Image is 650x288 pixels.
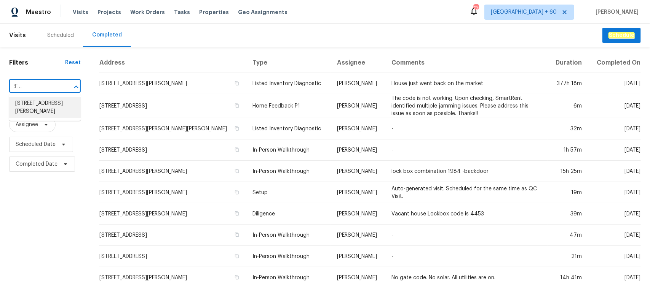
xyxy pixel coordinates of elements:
td: Setup [246,182,331,203]
td: 19m [548,182,588,203]
td: [STREET_ADDRESS] [99,246,246,267]
span: Properties [199,8,229,16]
button: Copy Address [233,189,240,196]
td: Listed Inventory Diagnostic [246,73,331,94]
th: Type [246,53,331,73]
span: [GEOGRAPHIC_DATA] + 60 [491,8,557,16]
td: lock box combination 1984 -backdoor [385,161,548,182]
button: Close [71,82,81,92]
td: - [385,225,548,246]
td: Listed Inventory Diagnostic [246,118,331,139]
td: In-Person Walkthrough [246,161,331,182]
button: Schedule [602,28,641,43]
td: [DATE] [588,203,641,225]
td: 1h 57m [548,139,588,161]
th: Address [99,53,246,73]
span: [PERSON_NAME] [593,8,639,16]
td: [DATE] [588,161,641,182]
td: [STREET_ADDRESS][PERSON_NAME] [99,182,246,203]
td: - [385,139,548,161]
td: [STREET_ADDRESS][PERSON_NAME][PERSON_NAME] [99,118,246,139]
th: Comments [385,53,548,73]
td: In-Person Walkthrough [246,225,331,246]
td: - [385,118,548,139]
td: In-Person Walkthrough [246,246,331,267]
td: [DATE] [588,73,641,94]
button: Copy Address [233,274,240,281]
button: Copy Address [233,168,240,174]
td: The code is not working. Upon checking, SmartRent identified multiple jamming issues. Please addr... [385,94,548,118]
span: Completed Date [16,160,57,168]
div: Completed [92,31,122,39]
td: [PERSON_NAME] [331,246,385,267]
span: Work Orders [130,8,165,16]
td: [STREET_ADDRESS] [99,94,246,118]
td: [DATE] [588,182,641,203]
td: Home Feedback P1 [246,94,331,118]
span: Visits [9,27,26,44]
li: [STREET_ADDRESS][PERSON_NAME] [9,97,81,118]
button: Copy Address [233,80,240,87]
div: Scheduled [47,32,74,39]
td: In-Person Walkthrough [246,139,331,161]
td: [PERSON_NAME] [331,182,385,203]
button: Copy Address [233,253,240,260]
span: Assignee [16,121,38,128]
span: Maestro [26,8,51,16]
td: Diligence [246,203,331,225]
td: 15h 25m [548,161,588,182]
div: Reset [65,59,81,66]
td: [DATE] [588,246,641,267]
span: Projects [97,8,121,16]
td: [STREET_ADDRESS] [99,225,246,246]
td: 39m [548,203,588,225]
td: [PERSON_NAME] [331,94,385,118]
button: Copy Address [233,125,240,132]
span: Visits [73,8,88,16]
th: Duration [548,53,588,73]
td: 21m [548,246,588,267]
button: Copy Address [233,210,240,217]
em: Schedule [608,32,635,38]
td: [DATE] [588,94,641,118]
td: Auto-generated visit. Scheduled for the same time as QC Visit. [385,182,548,203]
td: [PERSON_NAME] [331,73,385,94]
td: [PERSON_NAME] [331,225,385,246]
td: [STREET_ADDRESS][PERSON_NAME] [99,203,246,225]
div: 728 [473,5,479,12]
td: [DATE] [588,118,641,139]
td: [STREET_ADDRESS][PERSON_NAME] [99,73,246,94]
td: 377h 18m [548,73,588,94]
td: [DATE] [588,225,641,246]
th: Assignee [331,53,385,73]
td: [STREET_ADDRESS] [99,139,246,161]
button: Copy Address [233,146,240,153]
td: - [385,246,548,267]
td: [PERSON_NAME] [331,161,385,182]
span: Tasks [174,9,190,15]
td: [DATE] [588,139,641,161]
button: Copy Address [233,231,240,238]
td: Vacant house Lockbox code is 4453 [385,203,548,225]
td: 32m [548,118,588,139]
input: Search for an address... [9,81,59,93]
td: 6m [548,94,588,118]
span: Scheduled Date [16,141,56,148]
td: 47m [548,225,588,246]
th: Completed On [588,53,641,73]
td: House just went back on the market [385,73,548,94]
span: Geo Assignments [238,8,287,16]
td: [STREET_ADDRESS][PERSON_NAME] [99,161,246,182]
td: [PERSON_NAME] [331,139,385,161]
td: [PERSON_NAME] [331,203,385,225]
h1: Filters [9,59,65,66]
td: [PERSON_NAME] [331,118,385,139]
button: Copy Address [233,102,240,109]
